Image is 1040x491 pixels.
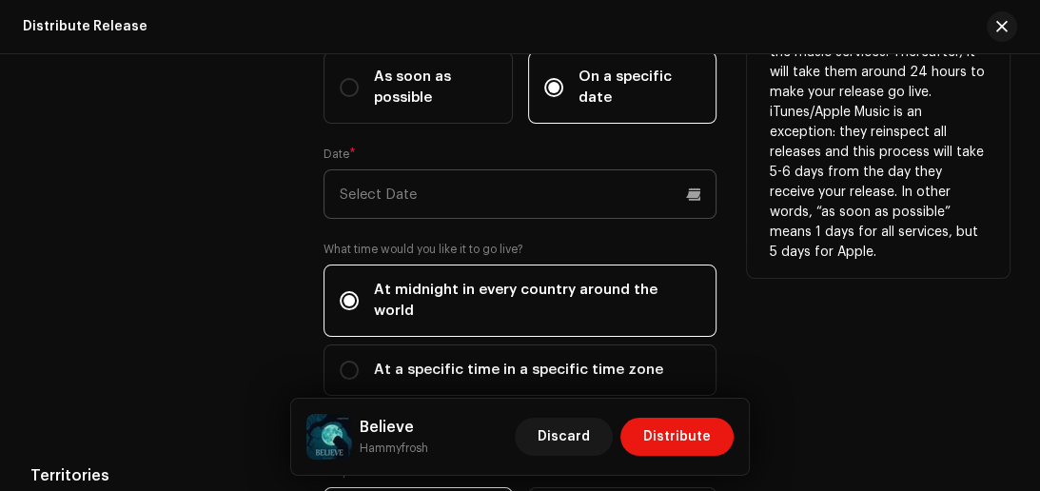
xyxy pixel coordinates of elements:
[306,414,352,460] img: 5649f90b-4c20-477b-8ea0-187b8d5d1d04
[324,147,356,162] label: Date
[374,360,663,381] span: At a specific time in a specific time zone
[30,464,293,487] h5: Territories
[324,169,717,219] input: Select Date
[374,280,701,322] span: At midnight in every country around the world
[23,19,147,34] div: Distribute Release
[360,416,428,439] h5: Believe
[324,242,717,257] label: What time would you like it to go live?
[515,418,613,456] button: Discard
[643,418,711,456] span: Distribute
[374,67,497,108] span: As soon as possible
[579,67,701,108] span: On a specific date
[538,418,590,456] span: Discard
[620,418,734,456] button: Distribute
[360,439,428,458] small: Believe
[770,3,987,263] p: We deliver your release within a few minutes to a few hours to the music services. Thereafter, it...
